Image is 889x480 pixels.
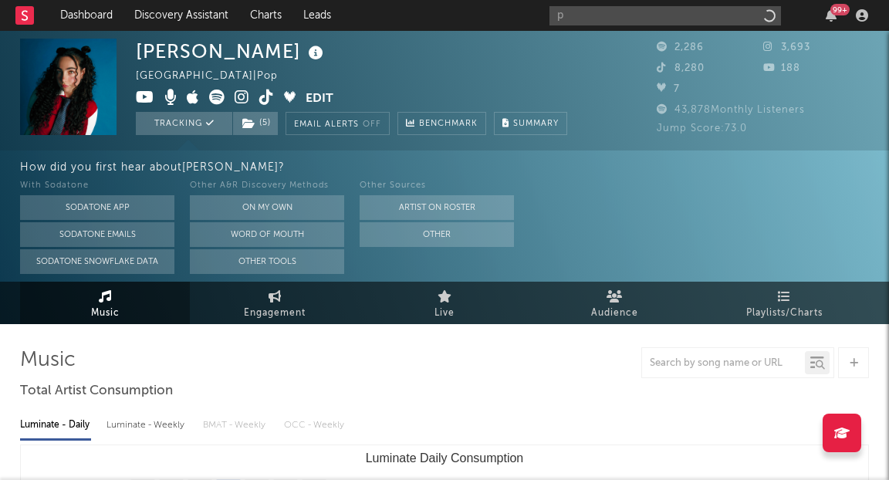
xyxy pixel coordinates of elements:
button: Artist on Roster [360,195,514,220]
button: Sodatone App [20,195,174,220]
div: Luminate - Weekly [106,412,188,438]
span: Jump Score: 73.0 [657,123,747,134]
a: Music [20,282,190,324]
span: 7 [657,84,680,94]
span: 43,878 Monthly Listeners [657,105,805,115]
span: Total Artist Consumption [20,382,173,401]
div: How did you first hear about [PERSON_NAME] ? [20,158,889,177]
button: Tracking [136,112,232,135]
button: Summary [494,112,567,135]
span: Audience [591,304,638,323]
a: Audience [529,282,699,324]
button: On My Own [190,195,344,220]
button: Edit [306,90,333,109]
span: Playlists/Charts [746,304,823,323]
div: With Sodatone [20,177,174,195]
div: [GEOGRAPHIC_DATA] | Pop [136,67,296,86]
div: Other Sources [360,177,514,195]
button: 99+ [826,9,837,22]
span: Engagement [244,304,306,323]
input: Search by song name or URL [642,357,805,370]
button: Email AlertsOff [286,112,390,135]
span: Benchmark [419,115,478,134]
div: [PERSON_NAME] [136,39,327,64]
span: 188 [763,63,800,73]
button: Other [360,222,514,247]
span: ( 5 ) [232,112,279,135]
span: 8,280 [657,63,705,73]
div: Luminate - Daily [20,412,91,438]
button: (5) [233,112,278,135]
button: Sodatone Snowflake Data [20,249,174,274]
span: Live [434,304,455,323]
div: Other A&R Discovery Methods [190,177,344,195]
span: 3,693 [763,42,810,52]
button: Word Of Mouth [190,222,344,247]
div: 99 + [830,4,850,15]
text: Luminate Daily Consumption [366,451,524,465]
input: Search for artists [549,6,781,25]
a: Benchmark [397,112,486,135]
em: Off [363,120,381,129]
span: Summary [513,120,559,128]
a: Playlists/Charts [699,282,869,324]
span: Music [91,304,120,323]
span: 2,286 [657,42,704,52]
button: Other Tools [190,249,344,274]
button: Sodatone Emails [20,222,174,247]
a: Live [360,282,529,324]
a: Engagement [190,282,360,324]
